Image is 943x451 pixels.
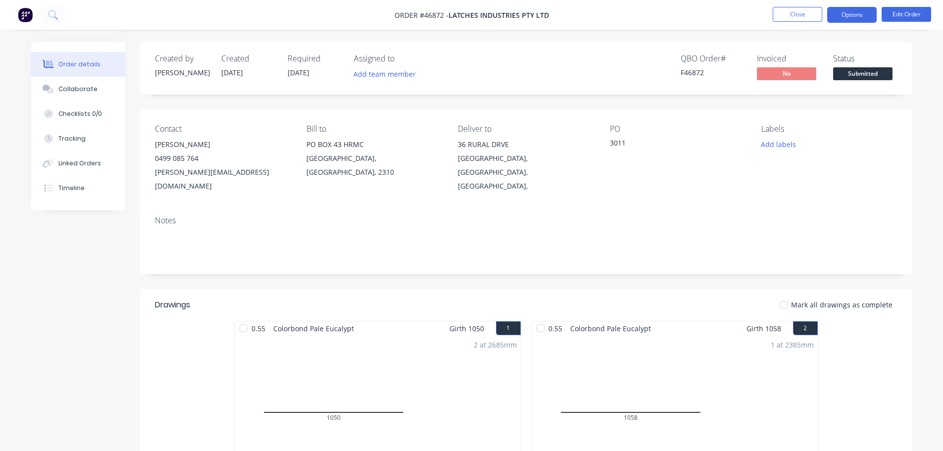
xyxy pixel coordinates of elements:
div: Created [221,54,276,63]
span: 0.55 [545,321,566,336]
div: Drawings [155,299,190,311]
button: Add team member [348,67,421,81]
div: Bill to [306,124,442,134]
div: Created by [155,54,209,63]
div: QBO Order # [681,54,745,63]
div: PO BOX 43 HRMC [306,138,442,151]
div: 2 at 2685mm [474,340,517,350]
div: 36 RURAL DRVE[GEOGRAPHIC_DATA], [GEOGRAPHIC_DATA], [GEOGRAPHIC_DATA], [458,138,594,193]
div: Invoiced [757,54,821,63]
div: Status [833,54,897,63]
div: Order details [58,60,100,69]
button: Checklists 0/0 [31,101,125,126]
div: 3011 [610,138,734,151]
span: Order #46872 - [395,10,448,20]
div: Tracking [58,134,86,143]
img: Factory [18,7,33,22]
div: PO BOX 43 HRMC[GEOGRAPHIC_DATA], [GEOGRAPHIC_DATA], 2310 [306,138,442,179]
button: Submitted [833,67,893,82]
div: [PERSON_NAME]0499 085 764[PERSON_NAME][EMAIL_ADDRESS][DOMAIN_NAME] [155,138,291,193]
span: 0.55 [248,321,269,336]
div: Deliver to [458,124,594,134]
button: 1 [496,321,521,335]
div: PO [610,124,745,134]
button: 2 [793,321,818,335]
div: [GEOGRAPHIC_DATA], [GEOGRAPHIC_DATA], 2310 [306,151,442,179]
span: Submitted [833,67,893,80]
button: Add labels [756,138,801,151]
span: LATCHES INDUSTRIES PTY LTD [448,10,549,20]
div: Collaborate [58,85,98,94]
button: Add team member [354,67,421,81]
div: 0499 085 764 [155,151,291,165]
div: Linked Orders [58,159,101,168]
div: Timeline [58,184,85,193]
button: Collaborate [31,77,125,101]
div: Contact [155,124,291,134]
span: [DATE] [221,68,243,77]
div: Checklists 0/0 [58,109,102,118]
div: [GEOGRAPHIC_DATA], [GEOGRAPHIC_DATA], [GEOGRAPHIC_DATA], [458,151,594,193]
div: 1 at 2385mm [771,340,814,350]
span: Girth 1050 [449,321,484,336]
button: Close [773,7,822,22]
div: [PERSON_NAME][EMAIL_ADDRESS][DOMAIN_NAME] [155,165,291,193]
div: Assigned to [354,54,453,63]
button: Options [827,7,877,23]
button: Edit Order [882,7,931,22]
div: F46872 [681,67,745,78]
span: Girth 1058 [746,321,781,336]
div: [PERSON_NAME] [155,138,291,151]
span: Mark all drawings as complete [791,300,893,310]
span: [DATE] [288,68,309,77]
span: Colorbond Pale Eucalypt [269,321,358,336]
button: Timeline [31,176,125,200]
button: Linked Orders [31,151,125,176]
span: No [757,67,816,80]
div: Labels [761,124,897,134]
div: Required [288,54,342,63]
span: Colorbond Pale Eucalypt [566,321,655,336]
button: Tracking [31,126,125,151]
div: Notes [155,216,897,225]
div: [PERSON_NAME] [155,67,209,78]
div: 36 RURAL DRVE [458,138,594,151]
button: Order details [31,52,125,77]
